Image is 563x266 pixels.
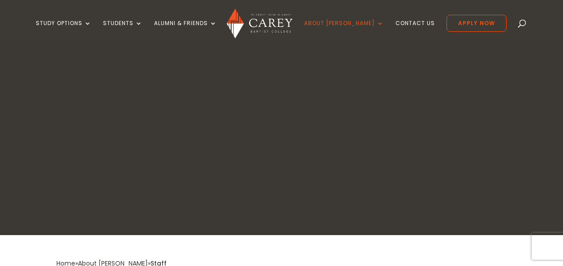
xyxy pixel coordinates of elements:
a: Study Options [36,20,91,41]
a: Students [103,20,142,41]
a: Alumni & Friends [154,20,217,41]
h1: Staff [114,150,450,197]
img: Carey Baptist College [227,9,292,39]
a: Contact Us [395,20,435,41]
a: Apply Now [447,15,507,32]
a: About [PERSON_NAME] [304,20,384,41]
